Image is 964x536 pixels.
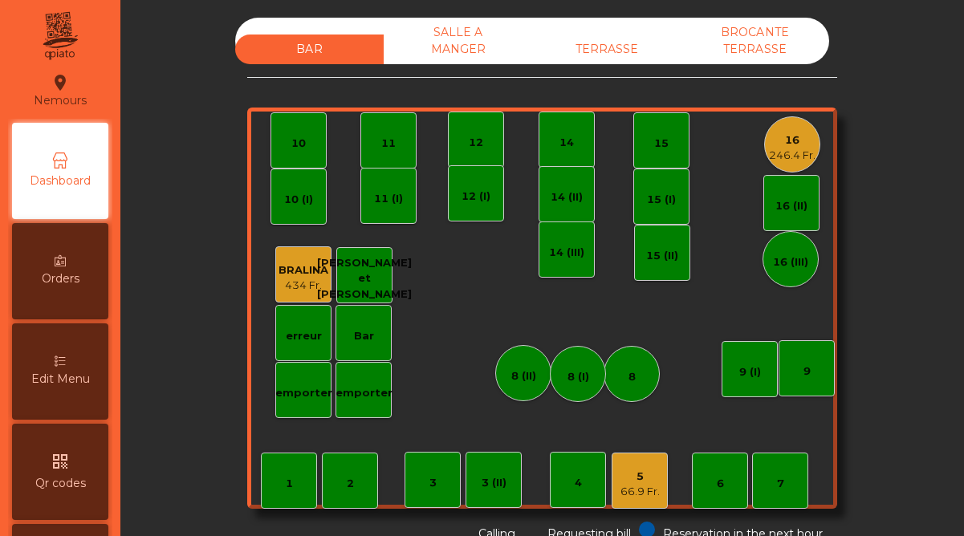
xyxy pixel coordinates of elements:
div: 15 (I) [647,192,676,208]
span: Qr codes [35,475,86,492]
div: 3 [429,475,437,491]
div: 15 (II) [646,248,678,264]
img: qpiato [40,8,79,64]
div: 16 [769,132,816,148]
div: 16 (II) [775,198,807,214]
div: 16 (III) [773,254,808,270]
div: 2 [347,476,354,492]
div: erreur [286,328,322,344]
div: SALLE A MANGER [384,18,532,64]
div: 15 [654,136,669,152]
div: 10 [291,136,306,152]
div: BAR [235,35,384,64]
div: 3 (II) [482,475,506,491]
div: 8 (I) [567,369,589,385]
div: BROCANTE TERRASSE [681,18,829,64]
div: 14 (II) [551,189,583,205]
div: 1 [286,476,293,492]
div: 11 [381,136,396,152]
span: Dashboard [30,173,91,189]
div: [PERSON_NAME] et [PERSON_NAME] [317,255,412,303]
div: 8 [628,369,636,385]
div: BRALINA [279,262,328,278]
div: Bar [354,328,374,344]
div: Nemours [34,71,87,111]
div: 4 [575,475,582,491]
div: 9 [803,363,811,380]
div: emporter [336,385,393,401]
div: 14 [559,135,574,151]
div: 5 [620,469,660,485]
span: Orders [42,270,79,287]
div: 7 [777,476,784,492]
i: location_on [51,73,70,92]
div: 11 (I) [374,191,403,207]
div: 246.4 Fr. [769,148,816,164]
div: 6 [717,476,724,492]
div: 12 (I) [462,189,490,205]
div: 10 (I) [284,192,313,208]
div: 12 [469,135,483,151]
div: emporter [275,385,332,401]
div: 434 Fr. [279,278,328,294]
span: Edit Menu [31,371,90,388]
div: 9 (I) [739,364,761,380]
div: 14 (III) [549,245,584,261]
div: TERRASSE [532,35,681,64]
i: qr_code [51,452,70,471]
div: 8 (II) [511,368,536,384]
div: 66.9 Fr. [620,484,660,500]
